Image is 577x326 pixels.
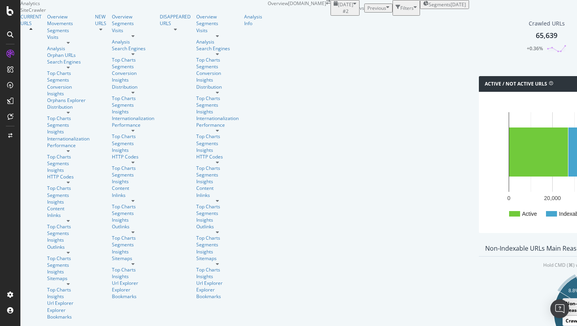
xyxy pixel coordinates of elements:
[196,192,239,199] a: Inlinks
[360,5,364,11] span: vs
[196,273,239,280] div: Insights
[367,5,386,11] span: Previous
[112,122,154,128] div: Performance
[196,280,239,286] a: Url Explorer
[47,128,89,135] a: Insights
[47,104,89,110] a: Distribution
[196,84,239,90] div: Distribution
[196,286,239,300] a: Explorer Bookmarks
[112,102,154,108] a: Segments
[112,20,154,27] div: Segments
[196,45,239,52] a: Search Engines
[196,255,239,262] div: Sitemaps
[196,140,239,147] a: Segments
[47,84,89,90] a: Conversion
[47,237,89,243] div: Insights
[196,210,239,217] div: Segments
[47,45,89,52] div: Analysis
[112,192,154,199] a: Inlinks
[47,268,89,275] a: Insights
[47,255,89,262] a: Top Charts
[112,280,154,286] a: Url Explorer
[47,135,89,142] div: Internationalization
[338,1,353,15] span: 2025 Aug. 31st #2
[47,70,89,76] div: Top Charts
[47,97,89,104] div: Orphans Explorer
[95,13,106,27] a: NEW URLS
[47,205,89,212] div: Content
[112,286,154,300] a: Explorer Bookmarks
[112,95,154,102] a: Top Charts
[20,13,42,27] a: CURRENT URLS
[47,76,89,83] a: Segments
[196,266,239,273] a: Top Charts
[47,300,89,306] div: Url Explorer
[47,173,89,180] div: HTTP Codes
[112,115,154,122] div: Internationalization
[112,153,154,160] a: HTTP Codes
[47,199,89,205] div: Insights
[196,147,239,153] div: Insights
[112,203,154,210] a: Top Charts
[112,38,154,45] a: Analysis
[47,20,89,27] div: Movements
[196,223,239,230] a: Outlinks
[47,293,89,300] a: Insights
[112,147,154,153] a: Insights
[47,185,89,191] div: Top Charts
[47,90,89,97] a: Insights
[112,63,154,70] a: Segments
[112,185,154,191] div: Content
[196,115,239,122] div: Internationalization
[112,76,154,83] div: Insights
[112,108,154,115] a: Insights
[112,171,154,178] div: Segments
[196,102,239,108] a: Segments
[47,262,89,268] a: Segments
[47,160,89,167] div: Segments
[47,52,89,58] a: Orphan URLs
[112,223,154,230] a: Outlinks
[196,56,239,63] a: Top Charts
[196,133,239,140] div: Top Charts
[508,195,511,201] text: 0
[196,122,239,128] div: Performance
[47,244,89,250] a: Outlinks
[196,108,239,115] div: Insights
[47,286,89,293] div: Top Charts
[47,58,89,65] div: Search Engines
[47,115,89,122] a: Top Charts
[112,13,154,20] div: Overview
[112,241,154,248] a: Segments
[47,307,89,320] a: Explorer Bookmarks
[112,27,154,34] a: Visits
[47,153,89,160] a: Top Charts
[112,178,154,185] div: Insights
[112,84,154,90] div: Distribution
[536,31,557,41] div: 65,639
[196,70,239,76] div: Conversion
[196,63,239,70] a: Segments
[47,142,89,149] a: Performance
[429,1,451,8] span: Segments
